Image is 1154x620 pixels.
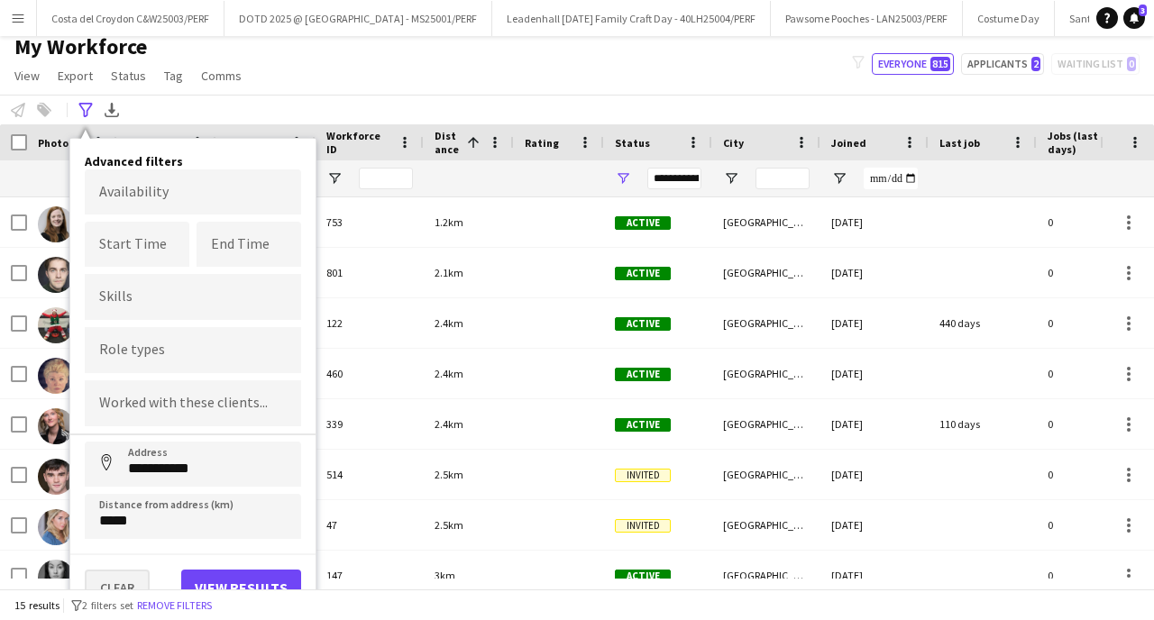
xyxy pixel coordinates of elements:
input: Type to search clients... [99,396,287,412]
h4: Advanced filters [85,153,301,169]
span: Invited [615,469,671,482]
div: [DATE] [820,399,929,449]
div: 0 [1037,197,1154,247]
button: Leadenhall [DATE] Family Craft Day - 40LH25004/PERF [492,1,771,36]
input: Type to search skills... [99,288,287,305]
img: Cameron Fulton [38,459,74,495]
span: 3km [435,569,455,582]
div: 0 [1037,349,1154,398]
a: Tag [157,64,190,87]
span: 3 [1139,5,1147,16]
div: [GEOGRAPHIC_DATA] [712,450,820,499]
button: View results [181,570,301,606]
div: [GEOGRAPHIC_DATA] [712,500,820,550]
span: Distance [435,129,460,156]
span: Invited [615,519,671,533]
button: Applicants2 [961,53,1044,75]
span: 2 [1031,57,1040,71]
span: 1.2km [435,215,463,229]
input: Type to search role types... [99,342,287,359]
span: Active [615,317,671,331]
div: 0 [1037,450,1154,499]
button: Open Filter Menu [326,170,343,187]
div: 440 days [929,298,1037,348]
img: Kitty Paterson [38,358,74,394]
span: Comms [201,68,242,84]
span: 2.5km [435,518,463,532]
input: Joined Filter Input [864,168,918,189]
span: Active [615,368,671,381]
span: Photo [38,136,69,150]
div: [GEOGRAPHIC_DATA] [712,551,820,600]
span: Last job [939,136,980,150]
span: Last Name [227,136,280,150]
a: View [7,64,47,87]
div: [DATE] [820,298,929,348]
span: 2.4km [435,367,463,380]
div: 0 [1037,298,1154,348]
span: Workforce ID [326,129,391,156]
span: Active [615,418,671,432]
button: Pawsome Pooches - LAN25003/PERF [771,1,963,36]
button: Costa del Croydon C&W25003/PERF [37,1,224,36]
div: 339 [316,399,424,449]
app-action-btn: Advanced filters [75,99,96,121]
div: [GEOGRAPHIC_DATA] [712,197,820,247]
div: 47 [316,500,424,550]
div: [DATE] [820,349,929,398]
div: [GEOGRAPHIC_DATA] [712,399,820,449]
div: [GEOGRAPHIC_DATA] [712,248,820,297]
div: 514 [316,450,424,499]
div: 0 [1037,399,1154,449]
div: 0 [1037,500,1154,550]
button: Remove filters [133,596,215,615]
div: [DATE] [820,551,929,600]
span: Rating [525,136,559,150]
span: Active [615,570,671,583]
div: 460 [316,349,424,398]
app-action-btn: Export XLSX [101,99,123,121]
button: Costume Day [963,1,1055,36]
div: [DATE] [820,500,929,550]
div: 0 [1037,248,1154,297]
button: Everyone815 [872,53,954,75]
span: 2.4km [435,316,463,330]
span: Status [111,68,146,84]
span: View [14,68,40,84]
span: Active [615,267,671,280]
div: [DATE] [820,450,929,499]
div: 122 [316,298,424,348]
a: Status [104,64,153,87]
a: Comms [194,64,249,87]
span: 2.5km [435,468,463,481]
img: Megan Thomas [38,206,74,242]
span: Tag [164,68,183,84]
button: Open Filter Menu [723,170,739,187]
div: 801 [316,248,424,297]
span: My Workforce [14,33,147,60]
span: 2 filters set [82,598,133,612]
span: 2.1km [435,266,463,279]
img: Julia Jack [38,307,74,343]
span: City [723,136,744,150]
button: Open Filter Menu [831,170,847,187]
div: [GEOGRAPHIC_DATA] [712,298,820,348]
img: Rachael Keiller [38,509,74,545]
span: Export [58,68,93,84]
input: Workforce ID Filter Input [359,168,413,189]
div: 753 [316,197,424,247]
div: 110 days [929,399,1037,449]
button: Clear [85,570,150,606]
span: Joined [831,136,866,150]
a: Export [50,64,100,87]
span: Status [615,136,650,150]
div: 0 [1037,551,1154,600]
span: 2.4km [435,417,463,431]
span: Active [615,216,671,230]
div: [DATE] [820,197,929,247]
img: Duncan MacLeod [38,257,74,293]
span: Jobs (last 90 days) [1048,129,1122,156]
span: 815 [930,57,950,71]
img: Stephanie Falls [38,560,74,596]
div: 147 [316,551,424,600]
